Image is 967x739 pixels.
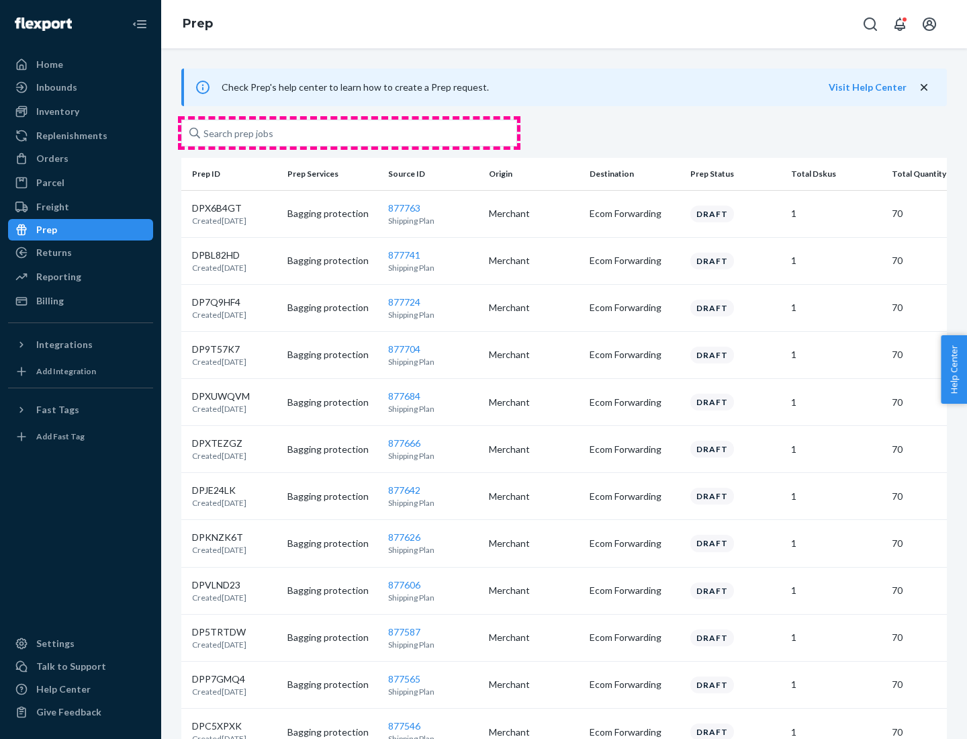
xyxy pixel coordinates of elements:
[8,196,153,218] a: Freight
[36,637,75,650] div: Settings
[388,296,420,308] a: 877724
[489,490,579,503] p: Merchant
[287,490,377,503] p: Bagging protection
[590,490,680,503] p: Ecom Forwarding
[192,484,246,497] p: DPJE24LK
[36,683,91,696] div: Help Center
[388,720,420,732] a: 877546
[192,403,250,415] p: Created [DATE]
[36,365,96,377] div: Add Integration
[8,656,153,677] a: Talk to Support
[791,396,881,409] p: 1
[181,120,517,146] input: Search prep jobs
[36,705,101,719] div: Give Feedback
[36,431,85,442] div: Add Fast Tag
[192,262,246,273] p: Created [DATE]
[388,579,420,591] a: 877606
[192,202,246,215] p: DPX6B4GT
[388,343,420,355] a: 877704
[690,347,734,363] div: Draft
[36,81,77,94] div: Inbounds
[192,592,246,603] p: Created [DATE]
[287,631,377,644] p: Bagging protection
[388,450,478,462] p: Shipping Plan
[791,207,881,220] p: 1
[388,390,420,402] a: 877684
[192,720,246,733] p: DPC5XPXK
[388,544,478,556] p: Shipping Plan
[791,301,881,314] p: 1
[36,200,69,214] div: Freight
[8,426,153,447] a: Add Fast Tag
[36,294,64,308] div: Billing
[916,11,943,38] button: Open account menu
[857,11,884,38] button: Open Search Box
[791,726,881,739] p: 1
[36,105,79,118] div: Inventory
[192,249,246,262] p: DPBL82HD
[287,396,377,409] p: Bagging protection
[183,16,213,31] a: Prep
[8,361,153,382] a: Add Integration
[590,631,680,644] p: Ecom Forwarding
[590,584,680,597] p: Ecom Forwarding
[36,338,93,351] div: Integrations
[690,253,734,269] div: Draft
[791,537,881,550] p: 1
[287,584,377,597] p: Bagging protection
[791,631,881,644] p: 1
[8,266,153,288] a: Reporting
[388,403,478,415] p: Shipping Plan
[36,176,64,189] div: Parcel
[388,686,478,697] p: Shipping Plan
[388,639,478,650] p: Shipping Plan
[8,633,153,654] a: Settings
[8,334,153,355] button: Integrations
[8,101,153,122] a: Inventory
[388,626,420,638] a: 877587
[388,673,420,685] a: 877565
[287,301,377,314] p: Bagging protection
[388,484,420,496] a: 877642
[192,296,246,309] p: DP7Q9HF4
[584,158,685,190] th: Destination
[192,625,246,639] p: DP5TRTDW
[36,403,79,417] div: Fast Tags
[791,678,881,691] p: 1
[690,441,734,458] div: Draft
[690,535,734,552] div: Draft
[791,490,881,503] p: 1
[36,660,106,673] div: Talk to Support
[36,152,68,165] div: Orders
[287,348,377,361] p: Bagging protection
[192,672,246,686] p: DPP7GMQ4
[489,584,579,597] p: Merchant
[388,356,478,367] p: Shipping Plan
[791,348,881,361] p: 1
[590,207,680,220] p: Ecom Forwarding
[126,11,153,38] button: Close Navigation
[791,584,881,597] p: 1
[590,396,680,409] p: Ecom Forwarding
[36,129,107,142] div: Replenishments
[8,701,153,723] button: Give Feedback
[590,678,680,691] p: Ecom Forwarding
[287,726,377,739] p: Bagging protection
[222,81,489,93] span: Check Prep's help center to learn how to create a Prep request.
[192,497,246,509] p: Created [DATE]
[590,537,680,550] p: Ecom Forwarding
[192,578,246,592] p: DPVLND23
[192,450,246,462] p: Created [DATE]
[388,249,420,261] a: 877741
[15,17,72,31] img: Flexport logo
[8,172,153,193] a: Parcel
[8,77,153,98] a: Inbounds
[8,54,153,75] a: Home
[388,531,420,543] a: 877626
[483,158,584,190] th: Origin
[917,81,931,95] button: close
[690,300,734,316] div: Draft
[8,148,153,169] a: Orders
[590,254,680,267] p: Ecom Forwarding
[791,443,881,456] p: 1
